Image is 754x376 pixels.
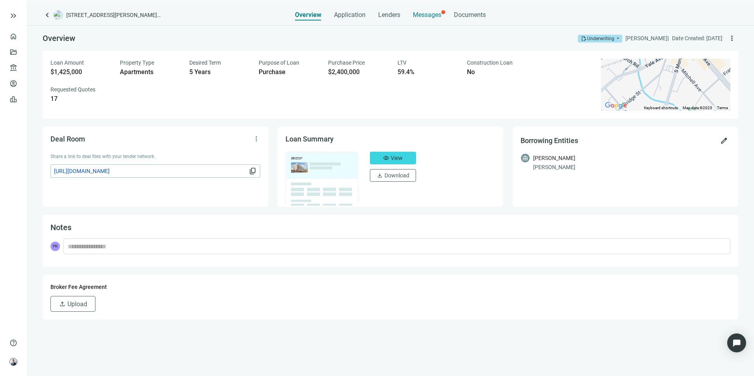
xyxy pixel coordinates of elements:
span: Share a link to deal files with your lender network. [50,154,155,159]
span: account_balance [9,64,15,72]
div: [PERSON_NAME] [533,163,730,171]
a: Open this area in Google Maps (opens a new window) [603,101,629,111]
button: keyboard_double_arrow_right [9,11,18,20]
img: Google [603,101,629,111]
span: Application [334,11,366,19]
button: edit [718,134,730,147]
span: Overview [43,34,75,43]
a: keyboard_arrow_left [43,10,52,20]
span: Download [384,172,409,179]
span: Desired Term [189,60,221,66]
button: Keyboard shortcuts [644,105,678,111]
span: Overview [295,11,321,19]
span: help [9,339,17,347]
div: 59.4% [398,68,457,76]
span: View [391,155,403,161]
span: visibility [383,155,389,161]
span: Construction Loan [467,60,513,66]
span: Upload [67,300,87,308]
img: deal-logo [54,10,63,20]
div: Apartments [120,68,180,76]
div: [PERSON_NAME] [533,154,575,162]
span: Broker Fee Agreement [50,284,107,290]
img: dealOverviewImg [283,149,360,208]
span: Notes [50,223,71,232]
button: visibilityView [370,152,416,164]
span: Documents [454,11,486,19]
span: Purpose of Loan [259,60,299,66]
span: Property Type [120,60,154,66]
div: Date Created: [DATE] [672,34,722,43]
div: No [467,68,527,76]
button: uploadUpload [50,296,95,312]
span: edit [720,137,728,145]
div: $1,425,000 [50,68,110,76]
span: more_vert [728,34,736,42]
span: Lenders [378,11,400,19]
button: more_vert [250,132,263,145]
span: download [377,172,383,179]
div: 17 [50,95,110,103]
span: Deal Room [50,135,85,143]
span: Borrowing Entities [521,136,578,145]
div: Underwriting [587,35,614,43]
span: content_copy [249,167,257,175]
span: Messages [413,11,441,19]
div: [PERSON_NAME] | [625,34,669,43]
button: more_vert [726,32,738,45]
span: LTV [398,60,407,66]
div: Purchase [259,68,319,76]
img: avatar [10,358,17,365]
span: Purchase Price [328,60,365,66]
span: PK [50,242,60,251]
button: downloadDownload [370,169,416,182]
span: [URL][DOMAIN_NAME] [54,167,247,175]
div: Open Intercom Messenger [727,333,746,352]
span: upload [59,300,66,307]
span: more_vert [252,135,260,143]
span: Loan Amount [50,60,84,66]
a: Terms (opens in new tab) [717,106,728,110]
span: Map data ©2025 [683,106,712,110]
div: 5 Years [189,68,249,76]
span: edit_document [581,36,586,41]
span: [STREET_ADDRESS][PERSON_NAME][PERSON_NAME] [66,11,161,19]
div: $2,400,000 [328,68,388,76]
span: Loan Summary [286,135,334,143]
span: Requested Quotes [50,86,95,93]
